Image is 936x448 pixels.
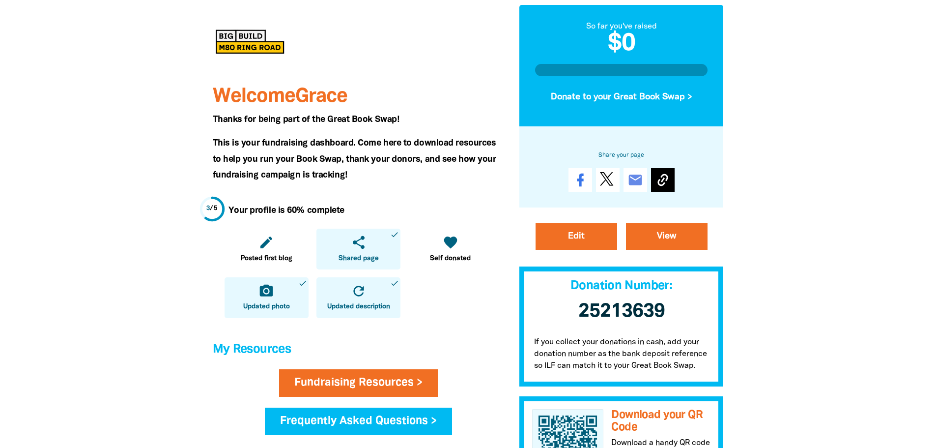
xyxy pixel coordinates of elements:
div: So far you've raised [535,21,708,32]
a: View [626,223,708,250]
span: Donation Number: [570,280,672,292]
span: Self donated [430,254,471,264]
a: shareShared pagedone [316,229,400,269]
h6: Share your page [535,149,708,160]
span: Welcome Grace [213,88,347,106]
h2: $0 [535,32,708,56]
span: Shared page [339,254,379,264]
a: refreshUpdated descriptiondone [316,277,400,318]
i: refresh [351,283,367,299]
i: favorite [443,235,458,250]
p: If you collect your donations in cash, add your donation number as the bank deposit reference so ... [519,327,724,387]
a: email [624,168,647,192]
a: Fundraising Resources > [279,369,438,397]
h3: Download your QR Code [611,409,710,433]
span: 25213639 [578,302,665,321]
span: Updated description [327,302,390,312]
a: Edit [536,223,617,250]
button: Copy Link [651,168,675,192]
i: done [390,279,399,288]
a: Post [596,168,620,192]
div: / 5 [206,204,218,213]
span: Updated photo [243,302,290,312]
a: Frequently Asked Questions > [265,408,452,435]
i: camera_alt [258,283,274,299]
strong: Your profile is 60% complete [228,207,344,214]
i: done [390,230,399,239]
a: Share [568,168,592,192]
span: Posted first blog [241,254,292,264]
a: camera_altUpdated photodone [225,277,309,318]
i: email [627,172,643,188]
span: My Resources [213,344,291,355]
i: edit [258,235,274,250]
a: favoriteSelf donated [408,229,492,269]
span: Thanks for being part of the Great Book Swap! [213,116,399,123]
a: editPosted first blog [225,229,309,269]
button: Donate to your Great Book Swap > [535,84,708,110]
i: done [298,279,307,288]
span: 3 [206,206,210,211]
span: This is your fundraising dashboard. Come here to download resources to help you run your Book Swa... [213,139,496,179]
i: share [351,235,367,250]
